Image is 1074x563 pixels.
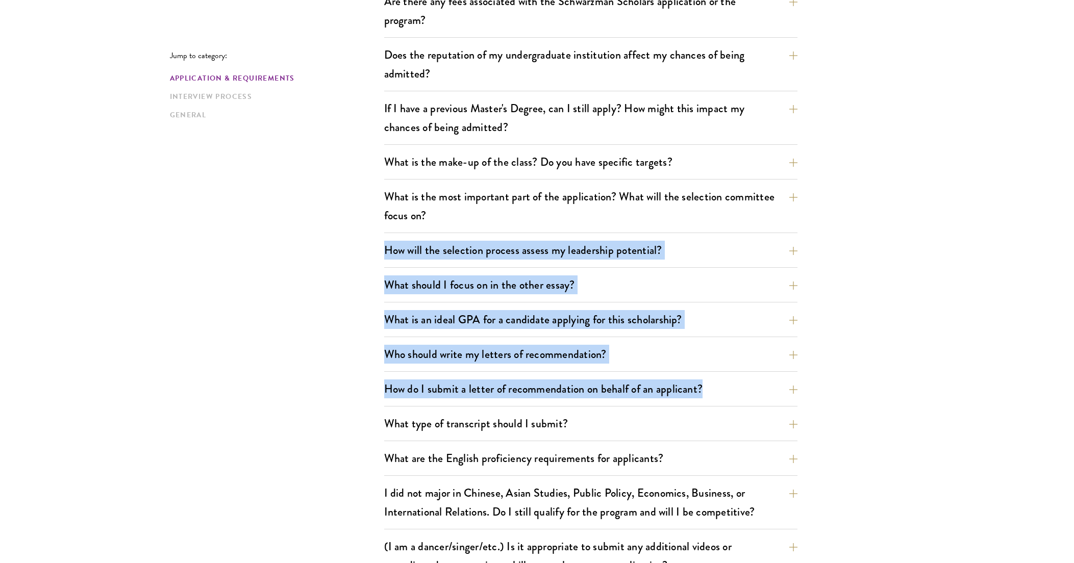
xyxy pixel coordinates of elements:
a: General [170,110,378,120]
button: What should I focus on in the other essay? [384,273,797,296]
a: Application & Requirements [170,73,378,84]
button: What type of transcript should I submit? [384,412,797,435]
a: Interview Process [170,91,378,102]
button: How do I submit a letter of recommendation on behalf of an applicant? [384,377,797,400]
button: If I have a previous Master's Degree, can I still apply? How might this impact my chances of bein... [384,97,797,139]
p: Jump to category: [170,51,384,60]
button: What is the most important part of the application? What will the selection committee focus on? [384,185,797,227]
button: I did not major in Chinese, Asian Studies, Public Policy, Economics, Business, or International R... [384,481,797,523]
button: Who should write my letters of recommendation? [384,343,797,366]
button: What is an ideal GPA for a candidate applying for this scholarship? [384,308,797,331]
button: What is the make-up of the class? Do you have specific targets? [384,150,797,173]
button: Does the reputation of my undergraduate institution affect my chances of being admitted? [384,43,797,85]
button: What are the English proficiency requirements for applicants? [384,447,797,470]
button: How will the selection process assess my leadership potential? [384,239,797,262]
